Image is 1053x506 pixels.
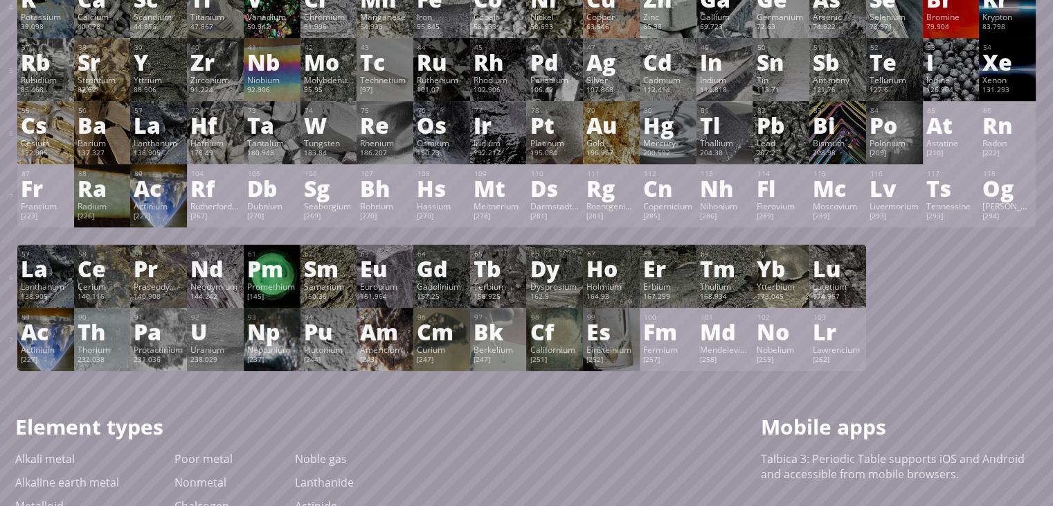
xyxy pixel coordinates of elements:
div: Au [586,114,636,136]
div: Flerovium [756,200,806,211]
div: Francium [21,200,71,211]
div: 63 [361,250,410,259]
div: Pb [756,114,806,136]
div: 64 [417,250,467,259]
div: 54 [983,43,1032,52]
div: Iridium [474,137,523,148]
div: Strontium [78,74,127,85]
div: Terbium [474,281,523,292]
div: 45 [474,43,523,52]
div: 196.967 [586,148,636,159]
div: 95.95 [304,85,354,96]
div: 65 [474,250,523,259]
div: 88.906 [134,85,183,96]
div: [294] [982,211,1032,223]
div: 44.956 [134,22,183,33]
div: Dubnium [247,200,297,211]
div: Ho [586,257,636,279]
div: 68 [644,250,693,259]
div: Erbium [643,281,693,292]
div: Lead [756,137,806,148]
div: 78.971 [870,22,919,33]
div: [226] [78,211,127,223]
div: Palladium [530,74,579,85]
div: 66 [530,250,579,259]
div: Sb [813,51,863,73]
div: Sr [78,51,127,73]
div: Livermorium [870,200,919,211]
div: Eu [360,257,410,279]
a: Noble gas [295,451,347,466]
div: Ac [134,177,183,199]
div: Samarium [304,281,354,292]
div: Lv [870,177,919,199]
div: Tantalum [247,137,297,148]
div: Holmium [586,281,636,292]
div: Tennessine [926,200,976,211]
div: Fl [756,177,806,199]
div: Nickel [530,11,579,22]
div: Tin [756,74,806,85]
div: [209] [870,148,919,159]
div: 70 [757,250,806,259]
div: Mt [474,177,523,199]
div: 105 [248,169,297,178]
div: 74 [305,106,354,115]
div: 83 [813,106,863,115]
div: 38 [78,43,127,52]
div: Gadolinium [417,281,467,292]
div: 107.868 [586,85,636,96]
div: Bi [813,114,863,136]
div: 114.818 [700,85,750,96]
a: Alkali metal [15,451,75,466]
div: Actinium [134,200,183,211]
div: 57 [134,106,183,115]
div: [210] [926,148,976,159]
div: 108 [417,169,467,178]
div: Fr [21,177,71,199]
div: Osmium [417,137,467,148]
div: 79 [587,106,636,115]
div: Pr [134,257,183,279]
div: 89 [134,169,183,178]
div: 186.207 [360,148,410,159]
div: 40 [191,43,240,52]
div: I [926,51,976,73]
div: 200.592 [643,148,693,159]
div: 44 [417,43,467,52]
div: 72 [191,106,240,115]
div: Pm [247,257,297,279]
div: Cerium [78,281,127,292]
div: 69 [701,250,750,259]
div: Germanium [756,11,806,22]
div: Indium [700,74,750,85]
div: Cs [21,114,71,136]
div: Cesium [21,137,71,148]
div: 110 [530,169,579,178]
div: 113 [701,169,750,178]
div: 126.904 [926,85,976,96]
div: Radon [982,137,1032,148]
div: 178.49 [190,148,240,159]
div: Mo [304,51,354,73]
div: Tl [700,114,750,136]
div: Te [870,51,919,73]
div: Nd [190,257,240,279]
div: Cadmium [643,74,693,85]
div: Bohrium [360,200,410,211]
div: Thallium [700,137,750,148]
div: La [21,257,71,279]
div: 55.845 [417,22,467,33]
div: At [926,114,976,136]
div: Rh [474,51,523,73]
div: Sm [304,257,354,279]
div: 43 [361,43,410,52]
div: 118.71 [756,85,806,96]
div: Cd [643,51,693,73]
div: 48 [644,43,693,52]
div: 85 [927,106,976,115]
div: 72.63 [756,22,806,33]
div: 132.905 [21,148,71,159]
div: 87.62 [78,85,127,96]
div: Hassium [417,200,467,211]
